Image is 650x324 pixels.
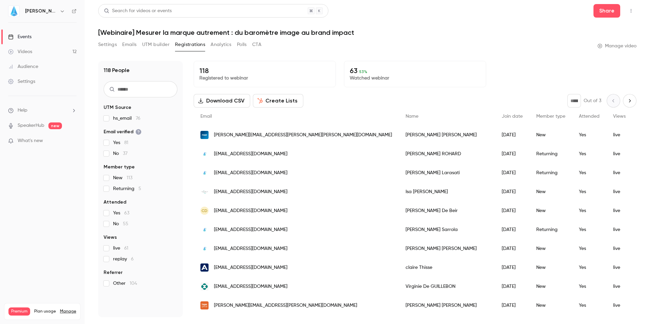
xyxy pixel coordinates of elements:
button: Share [593,4,620,18]
span: 5 [138,186,141,191]
span: Views [613,114,626,119]
button: Polls [237,39,247,50]
p: Watched webinar [350,75,480,82]
div: Returning [529,163,572,182]
li: help-dropdown-opener [8,107,77,114]
img: jin.fr [200,169,209,177]
span: Plan usage [34,309,56,314]
div: [DATE] [495,220,529,239]
div: live [606,125,643,144]
button: CTA [252,39,261,50]
span: 63 [124,211,129,215]
span: hs_email [113,115,140,122]
div: Returning [529,220,572,239]
div: Isa [PERSON_NAME] [399,182,495,201]
span: [EMAIL_ADDRESS][DOMAIN_NAME] [214,226,287,233]
span: [EMAIL_ADDRESS][DOMAIN_NAME] [214,245,287,252]
span: [EMAIL_ADDRESS][DOMAIN_NAME] [214,264,287,271]
div: claire Thisse [399,258,495,277]
img: hagergroup.com [200,301,209,309]
img: jin.fr [200,245,209,253]
div: live [606,144,643,163]
div: Yes [572,182,606,201]
div: [PERSON_NAME] ROHARD [399,144,495,163]
button: Next page [623,94,636,108]
span: Email verified [104,129,142,135]
div: New [529,258,572,277]
span: Returning [113,185,141,192]
span: Yes [113,139,128,146]
div: New [529,239,572,258]
span: live [113,245,128,252]
img: hager.com [200,131,209,139]
a: Manage video [598,43,636,49]
span: [PERSON_NAME][EMAIL_ADDRESS][PERSON_NAME][DOMAIN_NAME] [214,302,357,309]
div: Yes [572,201,606,220]
div: [PERSON_NAME] [PERSON_NAME] [399,239,495,258]
a: Manage [60,309,76,314]
div: [DATE] [495,182,529,201]
div: [PERSON_NAME] Larasati [399,163,495,182]
div: live [606,182,643,201]
span: [EMAIL_ADDRESS][DOMAIN_NAME] [214,283,287,290]
div: Yes [572,239,606,258]
span: Premium [8,307,30,316]
span: 37 [123,151,128,156]
span: No [113,150,128,157]
iframe: Noticeable Trigger [68,138,77,144]
div: Videos [8,48,32,55]
h1: 118 People [104,66,130,74]
div: New [529,201,572,220]
div: live [606,258,643,277]
div: [PERSON_NAME] Sarrola [399,220,495,239]
img: ascensiumconsultation.com [200,188,209,196]
section: facet-groups [104,104,177,287]
div: live [606,201,643,220]
span: 6 [131,257,134,261]
div: live [606,220,643,239]
div: New [529,182,572,201]
span: Views [104,234,117,241]
div: New [529,296,572,315]
span: Email [200,114,212,119]
span: 113 [127,176,132,180]
span: Name [406,114,418,119]
span: Referrer [104,269,123,276]
span: New [113,175,132,181]
img: jin.fr [200,150,209,158]
span: Attended [579,114,600,119]
div: [DATE] [495,258,529,277]
div: [DATE] [495,125,529,144]
div: Returning [529,144,572,163]
span: [EMAIL_ADDRESS][DOMAIN_NAME] [214,188,287,195]
div: Yes [572,277,606,296]
div: [PERSON_NAME] [PERSON_NAME] [399,296,495,315]
button: Create Lists [253,94,303,108]
div: live [606,163,643,182]
span: replay [113,256,134,262]
span: CD [201,208,208,214]
div: live [606,296,643,315]
div: Yes [572,258,606,277]
span: [PERSON_NAME][EMAIL_ADDRESS][PERSON_NAME][PERSON_NAME][DOMAIN_NAME] [214,132,392,139]
button: Registrations [175,39,205,50]
span: Member type [536,114,565,119]
div: live [606,277,643,296]
span: 55 [123,222,128,226]
span: 61 [124,246,128,251]
div: [DATE] [495,296,529,315]
span: 104 [130,281,137,286]
div: [PERSON_NAME] [PERSON_NAME] [399,125,495,144]
div: Yes [572,125,606,144]
div: Events [8,33,31,40]
button: UTM builder [142,39,170,50]
img: msd.com [200,282,209,291]
div: Settings [8,78,35,85]
div: Yes [572,144,606,163]
span: Yes [113,210,129,216]
div: Yes [572,220,606,239]
span: Other [113,280,137,287]
p: Out of 3 [584,97,601,104]
div: Audience [8,63,38,70]
span: 81 [124,140,128,145]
